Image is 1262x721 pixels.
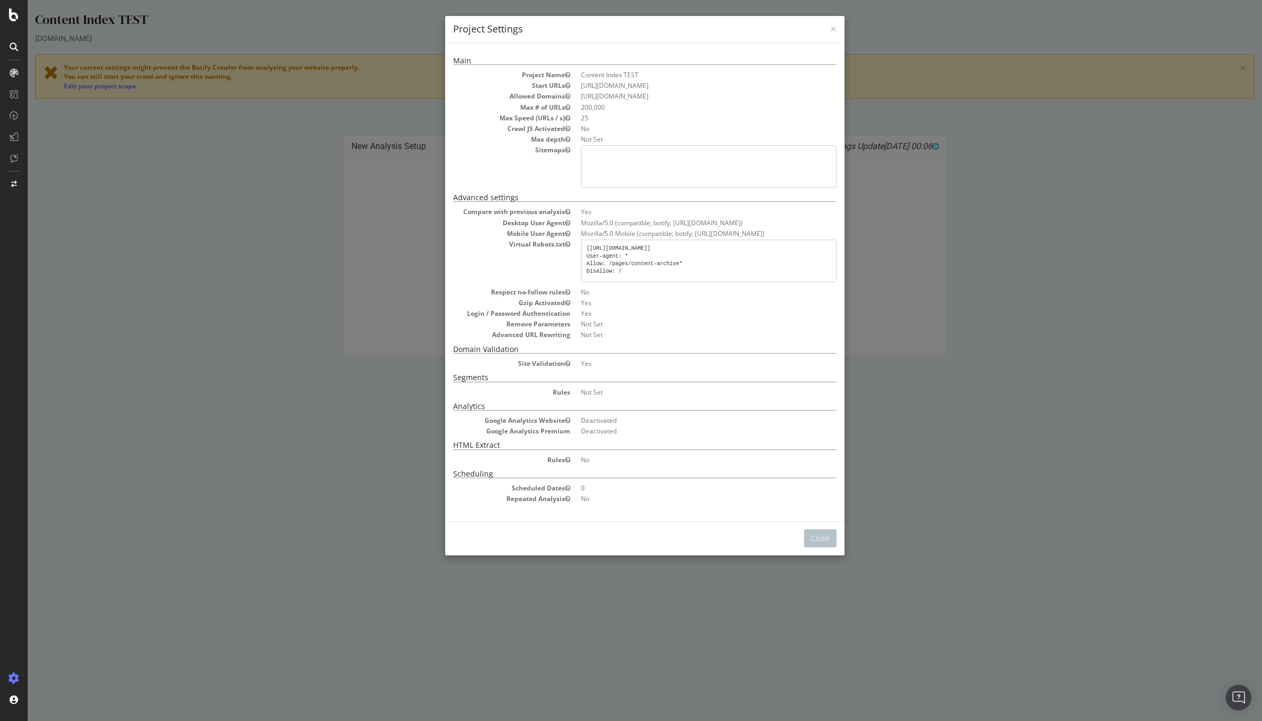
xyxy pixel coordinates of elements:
h5: Scheduling [425,470,809,478]
dd: No [553,124,809,133]
dd: Yes [553,298,809,307]
span: × [802,21,809,36]
h4: Project Settings [425,22,809,36]
dt: Mobile User Agent [425,229,543,238]
dt: Google Analytics Website [425,416,543,425]
dd: Deactivated [553,427,809,436]
button: Close [776,529,809,547]
dt: Gzip Activated [425,298,543,307]
dd: No [553,455,809,464]
dt: Max depth [425,135,543,144]
dt: Scheduled Dates [425,484,543,493]
dt: Allowed Domains [425,92,543,101]
pre: [[URL][DOMAIN_NAME]] User-agent: * Allow: /pages/content-archive* Disallow: / [553,240,809,282]
dt: Project Name [425,70,543,79]
dd: [URL][DOMAIN_NAME] [553,81,809,90]
dd: No [553,494,809,503]
dt: Login / Password Authentication [425,309,543,318]
dd: Content Index TEST [553,70,809,79]
dt: Sitemaps [425,145,543,154]
h5: Analytics [425,402,809,411]
dt: Site Validation [425,359,543,368]
dt: Repeated Analysis [425,494,543,503]
dt: Remove Parameters [425,319,543,329]
dt: Crawl JS Activated [425,124,543,133]
dt: Desktop User Agent [425,218,543,227]
dd: 25 [553,113,809,122]
h5: Domain Validation [425,345,809,354]
dt: Max # of URLs [425,103,543,112]
h5: Segments [425,373,809,382]
dd: No [553,288,809,297]
dt: Rules [425,388,543,397]
dt: Advanced URL Rewriting [425,330,543,339]
h5: Main [425,56,809,65]
dd: Yes [553,359,809,368]
h5: Advanced settings [425,193,809,202]
dt: Respect no-follow rules [425,288,543,297]
li: [URL][DOMAIN_NAME] [553,92,809,101]
dt: Google Analytics Premium [425,427,543,436]
dd: Yes [553,207,809,216]
dt: Start URLs [425,81,543,90]
dd: 200,000 [553,103,809,112]
dd: 0 [553,484,809,493]
dd: Not Set [553,330,809,339]
h5: HTML Extract [425,441,809,449]
dt: Compare with previous analysis [425,207,543,216]
dt: Max Speed (URLs / s) [425,113,543,122]
dd: Not Set [553,135,809,144]
dt: Rules [425,455,543,464]
dd: Yes [553,309,809,318]
dd: Not Set [553,319,809,329]
div: Open Intercom Messenger [1226,685,1251,710]
dd: Deactivated [553,416,809,425]
dd: Mozilla/5.0 Mobile (compatible; botify; [URL][DOMAIN_NAME]) [553,229,809,238]
dd: Mozilla/5.0 (compatible; botify; [URL][DOMAIN_NAME]) [553,218,809,227]
dt: Virtual Robots.txt [425,240,543,249]
dd: Not Set [553,388,809,397]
